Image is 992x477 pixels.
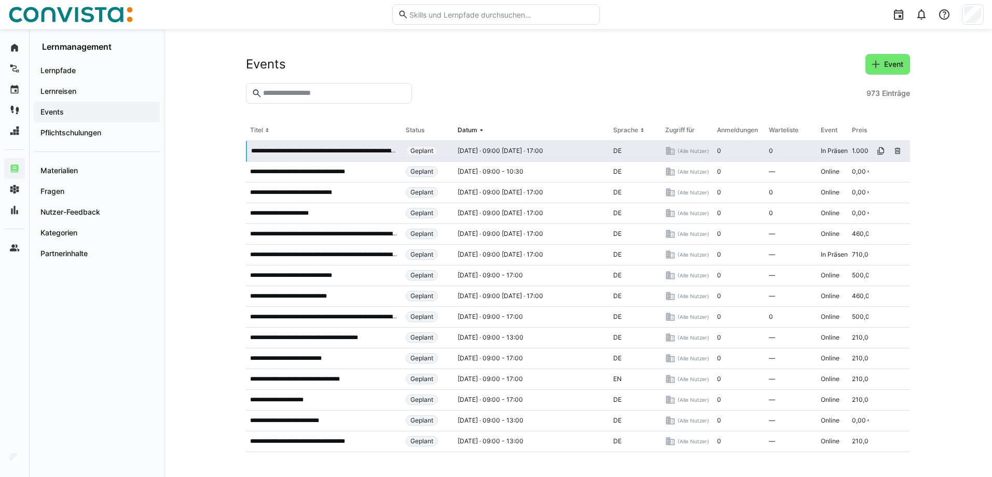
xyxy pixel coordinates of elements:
[458,313,523,321] span: [DATE] · 09:00 - 17:00
[246,57,286,72] h2: Events
[852,126,867,134] div: Preis
[678,334,709,341] span: (Alle Nutzer)
[769,126,798,134] div: Warteliste
[613,396,622,404] span: DE
[769,396,775,404] span: —
[458,437,523,445] span: [DATE] · 09:00 - 13:00
[769,437,775,445] span: —
[408,10,594,19] input: Skills und Lernpfade durchsuchen…
[769,230,775,238] span: —
[678,147,709,155] span: (Alle Nutzer)
[821,147,851,155] span: In Präsenz
[769,209,773,217] span: 0
[250,126,263,134] div: Titel
[678,438,709,445] span: (Alle Nutzer)
[883,59,905,69] span: Event
[678,396,709,403] span: (Alle Nutzer)
[678,292,709,300] span: (Alle Nutzer)
[769,416,775,425] span: —
[717,167,721,176] span: 0
[821,230,839,238] span: Online
[821,333,839,342] span: Online
[821,396,839,404] span: Online
[769,292,775,300] span: —
[821,313,839,321] span: Online
[852,333,878,342] span: 210,00 €
[852,167,872,176] span: 0,00 €
[678,251,709,258] span: (Alle Nutzer)
[717,250,721,259] span: 0
[613,250,622,259] span: DE
[458,250,543,259] span: [DATE] · 09:00 [DATE] · 17:00
[717,396,721,404] span: 0
[678,209,709,217] span: (Alle Nutzer)
[613,416,622,425] span: DE
[882,88,910,99] span: Einträge
[821,354,839,362] span: Online
[458,354,523,362] span: [DATE] · 09:00 - 17:00
[717,209,721,217] span: 0
[821,250,851,259] span: In Präsenz
[717,437,721,445] span: 0
[717,230,721,238] span: 0
[458,147,543,155] span: [DATE] · 09:00 [DATE] · 17:00
[678,417,709,424] span: (Alle Nutzer)
[613,271,622,279] span: DE
[410,313,433,321] span: Geplant
[410,230,433,238] span: Geplant
[821,126,837,134] div: Event
[678,168,709,175] span: (Alle Nutzer)
[821,271,839,279] span: Online
[458,292,543,300] span: [DATE] · 09:00 [DATE] · 17:00
[821,167,839,176] span: Online
[821,188,839,197] span: Online
[769,333,775,342] span: —
[852,313,879,321] span: 500,00 €
[678,313,709,320] span: (Alle Nutzer)
[821,416,839,425] span: Online
[458,375,523,383] span: [DATE] · 09:00 - 17:00
[717,126,758,134] div: Anmeldungen
[678,272,709,279] span: (Alle Nutzer)
[613,354,622,362] span: DE
[410,375,433,383] span: Geplant
[458,271,523,279] span: [DATE] · 09:00 - 17:00
[852,292,879,300] span: 460,00 €
[678,355,709,362] span: (Alle Nutzer)
[410,147,433,155] span: Geplant
[406,126,424,134] div: Status
[852,230,879,238] span: 460,00 €
[717,416,721,425] span: 0
[821,375,839,383] span: Online
[458,396,523,404] span: [DATE] · 09:00 - 17:00
[769,188,773,197] span: 0
[458,167,523,176] span: [DATE] · 09:00 - 10:30
[852,375,878,383] span: 210,00 €
[769,313,773,321] span: 0
[458,333,523,342] span: [DATE] · 09:00 - 13:00
[769,375,775,383] span: —
[458,188,543,197] span: [DATE] · 09:00 [DATE] · 17:00
[410,188,433,197] span: Geplant
[852,209,872,217] span: 0,00 €
[613,188,622,197] span: DE
[613,126,638,134] div: Sprache
[613,437,622,445] span: DE
[678,189,709,196] span: (Alle Nutzer)
[613,375,622,383] span: EN
[717,188,721,197] span: 0
[852,416,872,425] span: 0,00 €
[613,333,622,342] span: DE
[852,250,878,259] span: 710,00 €
[410,209,433,217] span: Geplant
[410,167,433,176] span: Geplant
[458,209,543,217] span: [DATE] · 09:00 [DATE] · 17:00
[821,209,839,217] span: Online
[678,375,709,383] span: (Alle Nutzer)
[717,375,721,383] span: 0
[678,230,709,237] span: (Alle Nutzer)
[458,416,523,425] span: [DATE] · 09:00 - 13:00
[613,147,622,155] span: DE
[410,354,433,362] span: Geplant
[613,230,622,238] span: DE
